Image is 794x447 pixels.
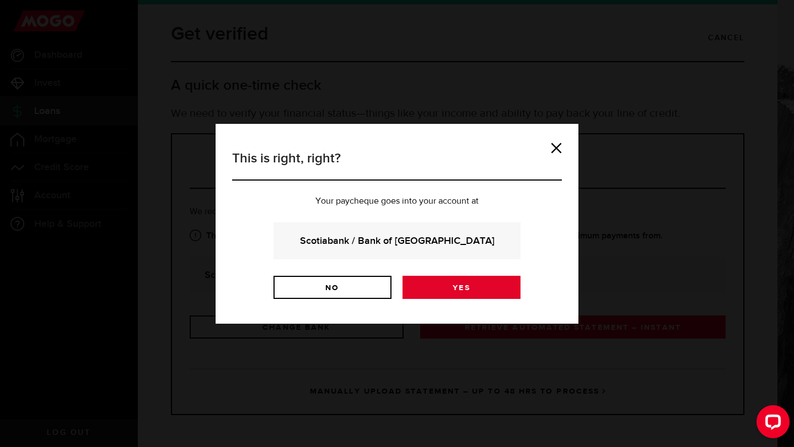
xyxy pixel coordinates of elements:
[403,276,521,299] a: Yes
[232,149,562,181] h3: This is right, right?
[748,401,794,447] iframe: LiveChat chat widget
[232,197,562,206] p: Your paycheque goes into your account at
[273,276,391,299] a: No
[288,233,506,248] strong: Scotiabank / Bank of [GEOGRAPHIC_DATA]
